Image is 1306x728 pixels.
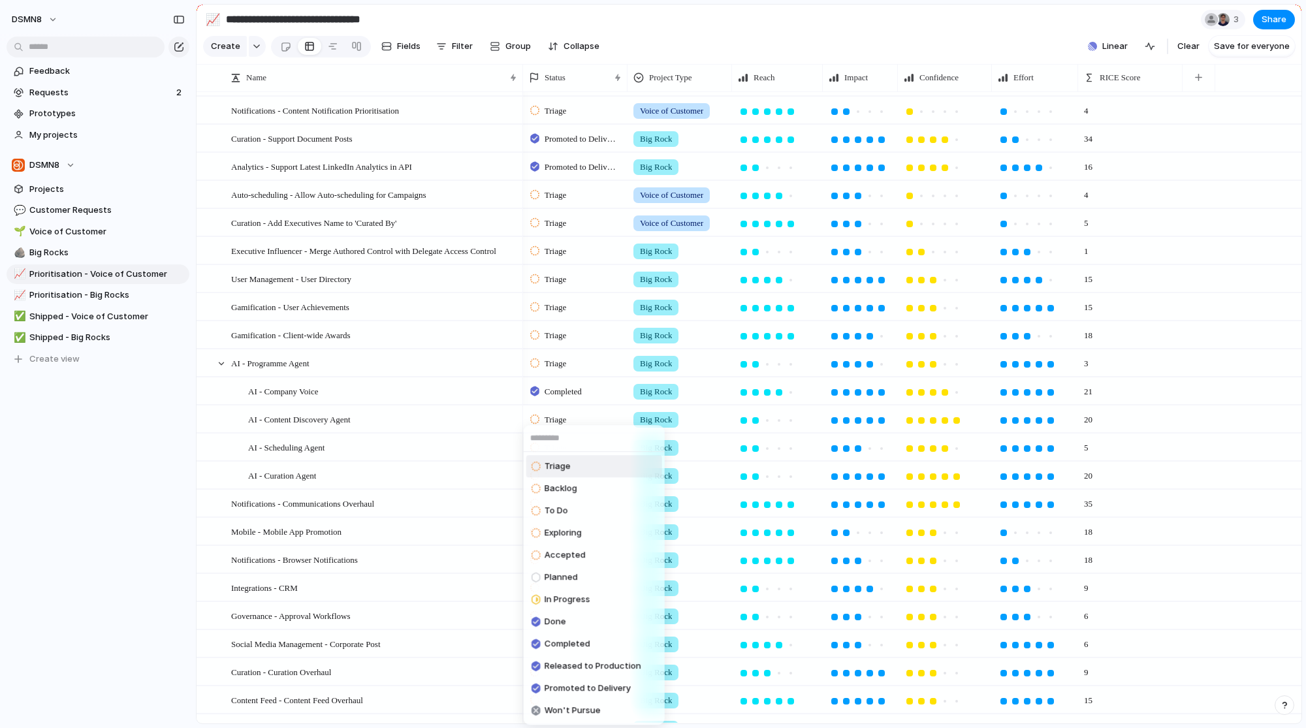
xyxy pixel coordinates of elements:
span: Accepted [545,548,586,562]
span: Exploring [545,526,582,539]
span: In Progress [545,593,590,606]
span: Backlog [545,482,577,495]
span: Won't Pursue [545,704,601,717]
span: Released to Production [545,659,641,672]
span: Completed [545,637,590,650]
span: Done [545,615,566,628]
span: To Do [545,504,568,517]
span: Triage [545,460,571,473]
span: Promoted to Delivery [545,682,631,695]
span: Planned [545,571,578,584]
